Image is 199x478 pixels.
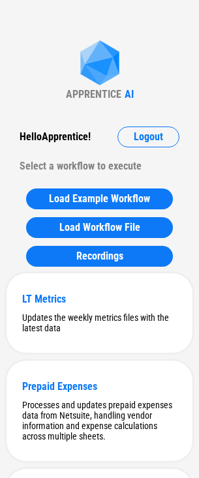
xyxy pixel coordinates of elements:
[26,188,173,209] button: Load Example Workflow
[22,312,177,333] div: Updates the weekly metrics files with the latest data
[66,88,121,100] div: APPRENTICE
[125,88,134,100] div: AI
[49,194,150,204] span: Load Example Workflow
[76,251,123,261] span: Recordings
[22,380,177,393] div: Prepaid Expenses
[117,127,179,147] button: Logout
[20,156,179,177] div: Select a workflow to execute
[22,400,177,441] div: Processes and updates prepaid expenses data from Netsuite, handling vendor information and expens...
[26,246,173,267] button: Recordings
[22,293,177,305] div: LT Metrics
[20,127,91,147] div: Hello Apprentice !
[59,222,140,233] span: Load Workflow File
[134,132,163,142] span: Logout
[74,40,126,88] img: Apprentice AI
[26,217,173,238] button: Load Workflow File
